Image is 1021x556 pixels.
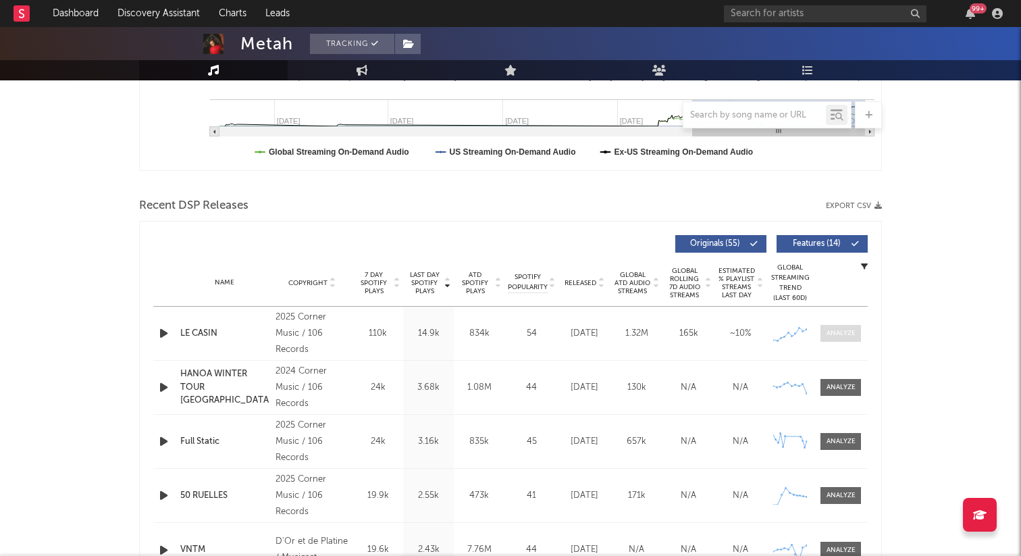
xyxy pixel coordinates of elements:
[966,8,975,19] button: 99+
[666,435,711,449] div: N/A
[457,381,501,395] div: 1.08M
[508,272,548,293] span: Spotify Popularity
[718,435,763,449] div: N/A
[288,279,328,287] span: Copyright
[718,267,755,299] span: Estimated % Playlist Streams Last Day
[970,3,987,14] div: 99 +
[565,279,596,287] span: Released
[777,235,868,253] button: Features(14)
[457,489,501,503] div: 473k
[614,381,659,395] div: 130k
[356,271,392,295] span: 7 Day Spotify Plays
[407,271,442,295] span: Last Day Spotify Plays
[562,435,607,449] div: [DATE]
[356,327,400,340] div: 110k
[666,267,703,299] span: Global Rolling 7D Audio Streams
[666,381,711,395] div: N/A
[508,381,555,395] div: 44
[180,489,269,503] a: 50 RUELLES
[785,240,847,248] span: Features ( 14 )
[614,147,754,157] text: Ex-US Streaming On-Demand Audio
[614,435,659,449] div: 657k
[139,198,248,214] span: Recent DSP Releases
[180,435,269,449] a: Full Static
[614,327,659,340] div: 1.32M
[508,327,555,340] div: 54
[457,435,501,449] div: 835k
[457,271,493,295] span: ATD Spotify Plays
[666,327,711,340] div: 165k
[683,110,826,121] input: Search by song name or URL
[724,5,926,22] input: Search for artists
[457,327,501,340] div: 834k
[276,309,349,358] div: 2025 Corner Music / 106 Records
[614,489,659,503] div: 171k
[675,235,766,253] button: Originals(55)
[508,489,555,503] div: 41
[562,381,607,395] div: [DATE]
[666,489,711,503] div: N/A
[562,327,607,340] div: [DATE]
[269,147,409,157] text: Global Streaming On-Demand Audio
[614,271,651,295] span: Global ATD Audio Streams
[276,363,349,412] div: 2024 Corner Music / 106 Records
[356,435,400,449] div: 24k
[407,435,450,449] div: 3.16k
[826,202,882,210] button: Export CSV
[276,418,349,466] div: 2025 Corner Music / 106 Records
[718,327,763,340] div: ~ 10 %
[310,34,394,54] button: Tracking
[180,327,269,340] a: LE CASIN
[718,489,763,503] div: N/A
[407,327,450,340] div: 14.9k
[240,34,293,54] div: Metah
[718,381,763,395] div: N/A
[407,489,450,503] div: 2.55k
[276,472,349,520] div: 2025 Corner Music / 106 Records
[562,489,607,503] div: [DATE]
[450,147,576,157] text: US Streaming On-Demand Audio
[770,263,810,303] div: Global Streaming Trend (Last 60D)
[180,368,269,407] a: HANOA WINTER TOUR [GEOGRAPHIC_DATA]
[356,489,400,503] div: 19.9k
[180,278,269,288] div: Name
[508,435,555,449] div: 45
[356,381,400,395] div: 24k
[684,240,746,248] span: Originals ( 55 )
[407,381,450,395] div: 3.68k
